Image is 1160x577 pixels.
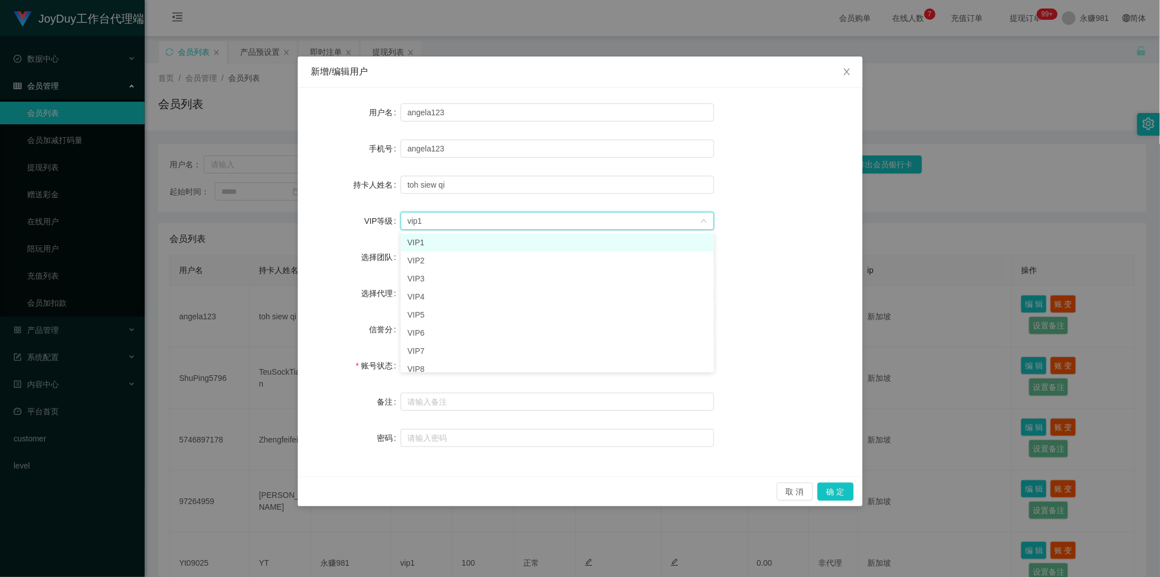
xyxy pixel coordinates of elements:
label: 持卡人姓名： [353,180,401,189]
label: 用户名： [369,108,401,117]
label: 信誉分： [369,325,401,334]
label: VIP等级： [364,216,401,225]
li: VIP7 [401,342,714,360]
div: 新增/编辑用户 [311,66,849,78]
input: 请输入密码 [401,429,714,447]
li: VIP1 [401,233,714,251]
button: 取 消 [777,483,813,501]
li: VIP3 [401,270,714,288]
input: 请输入手机号 [401,140,714,158]
li: VIP8 [401,360,714,378]
label: 手机号： [369,144,401,153]
input: 请输入备注 [401,393,714,411]
label: 账号状态： [356,361,401,370]
li: VIP4 [401,288,714,306]
label: 密码： [377,433,401,442]
button: 确 定 [818,483,854,501]
label: 选择代理： [361,289,401,298]
input: 请输入持卡人姓名 [401,176,714,194]
i: 图标: down [701,218,707,225]
label: 选择团队： [361,253,401,262]
li: VIP6 [401,324,714,342]
input: 请输入用户名 [401,103,714,122]
li: VIP5 [401,306,714,324]
div: vip1 [407,212,422,229]
i: 图标: close [842,67,851,76]
label: 备注： [377,397,401,406]
li: VIP2 [401,251,714,270]
button: Close [831,57,863,88]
